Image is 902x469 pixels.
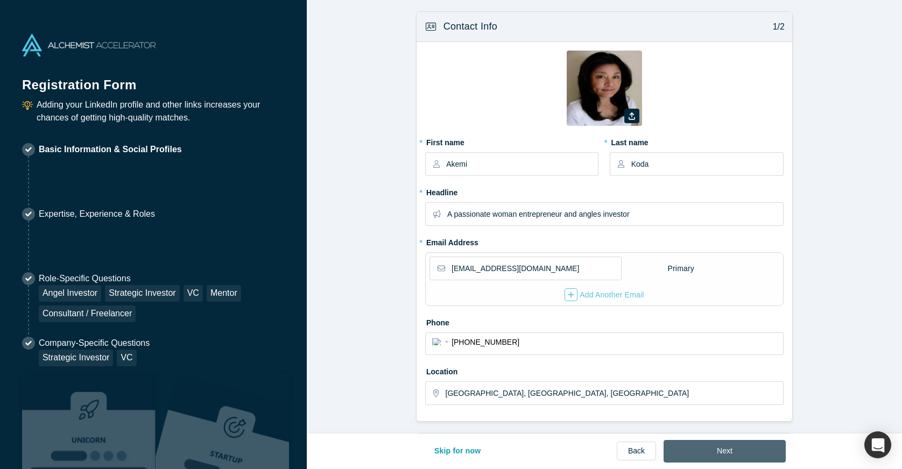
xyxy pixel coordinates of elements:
[117,350,136,366] div: VC
[207,285,241,302] div: Mentor
[39,208,155,221] p: Expertise, Experience & Roles
[39,285,101,302] div: Angel Investor
[22,64,285,95] h1: Registration Form
[22,34,156,56] img: Alchemist Accelerator Logo
[425,314,784,329] label: Phone
[37,98,285,124] p: Adding your LinkedIn profile and other links increases your chances of getting high-quality matches.
[667,259,695,278] div: Primary
[39,143,182,156] p: Basic Information & Social Profiles
[617,442,656,460] a: Back
[564,288,645,302] button: Add Another Email
[39,305,136,322] div: Consultant / Freelancer
[39,337,150,350] p: Company-Specific Questions
[39,272,285,285] p: Role-Specific Questions
[610,133,783,148] label: Last name
[39,350,114,366] div: Strategic Investor
[443,19,497,34] h3: Contact Info
[767,20,785,33] p: 1/2
[423,440,492,463] button: Skip for now
[425,183,784,198] label: Headline
[446,382,783,404] input: Enter a location
[565,288,644,301] div: Add Another Email
[105,285,180,302] div: Strategic Investor
[425,363,784,378] label: Location
[447,203,783,225] input: Partner, CEO
[425,133,598,148] label: First name
[664,440,786,463] button: Next
[567,51,642,126] img: Profile user default
[184,285,203,302] div: VC
[425,233,478,248] label: Email Address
